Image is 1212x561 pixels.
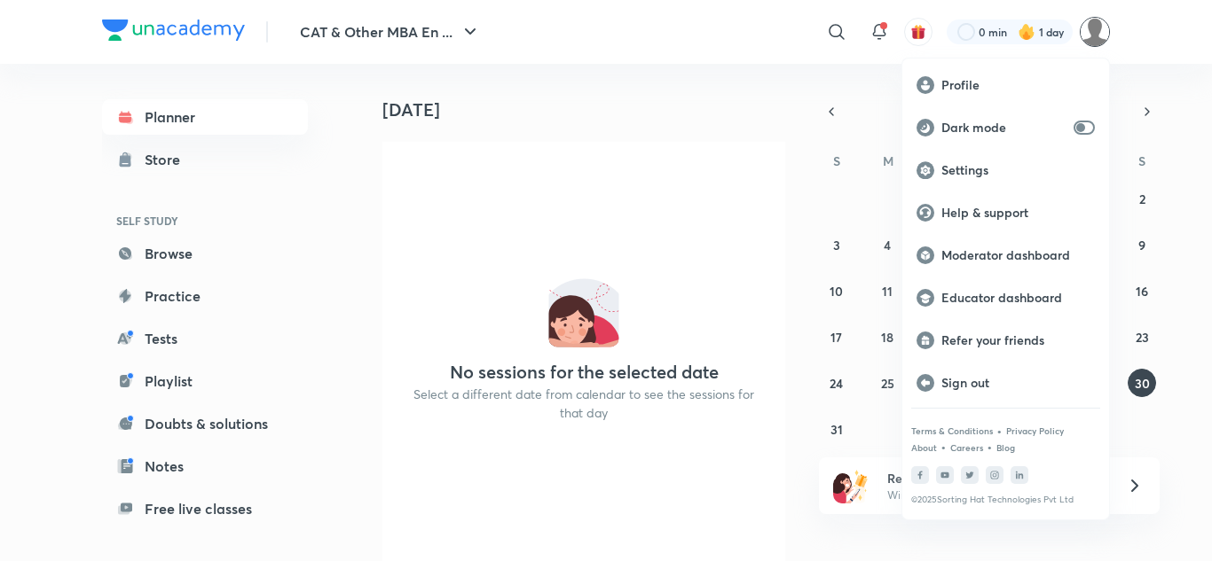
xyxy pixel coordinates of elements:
p: Moderator dashboard [941,247,1095,263]
a: Blog [996,442,1015,453]
p: Help & support [941,205,1095,221]
a: Careers [950,442,983,453]
p: © 2025 Sorting Hat Technologies Pvt Ltd [911,495,1100,505]
p: Refer your friends [941,332,1095,348]
div: • [940,439,947,455]
a: Educator dashboard [902,277,1109,319]
div: • [987,439,993,455]
a: Privacy Policy [1006,425,1064,436]
p: Sign out [941,375,1095,391]
a: About [911,442,937,453]
a: Settings [902,149,1109,191]
div: • [996,423,1003,439]
a: Moderator dashboard [902,234,1109,277]
a: Terms & Conditions [911,425,993,436]
p: Settings [941,162,1095,178]
p: Profile [941,77,1095,93]
a: Refer your friends [902,319,1109,362]
p: Educator dashboard [941,290,1095,306]
a: Help & support [902,191,1109,234]
p: Dark mode [941,120,1066,136]
a: Profile [902,64,1109,106]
